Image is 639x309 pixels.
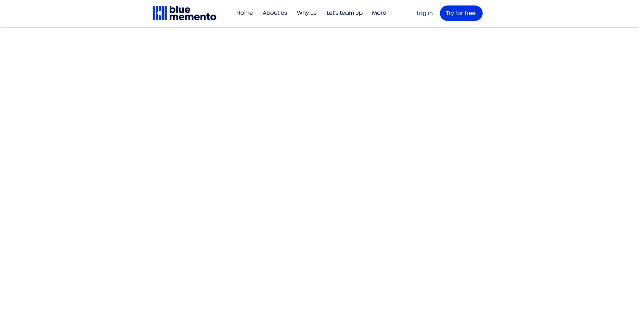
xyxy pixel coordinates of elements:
span: Try for free [446,11,475,16]
a: Log in [417,11,433,16]
a: Home [230,8,256,19]
img: Blue Memento black logo [152,5,217,21]
p: About us [259,8,290,19]
p: Let's team up [323,8,366,19]
p: Why us [294,8,320,19]
a: About us [256,8,290,19]
a: Why us [290,8,320,19]
p: More [368,8,390,19]
nav: Site [230,8,390,19]
p: Home [233,8,256,19]
a: Let's team up [320,8,366,19]
a: Try for free [440,5,483,21]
